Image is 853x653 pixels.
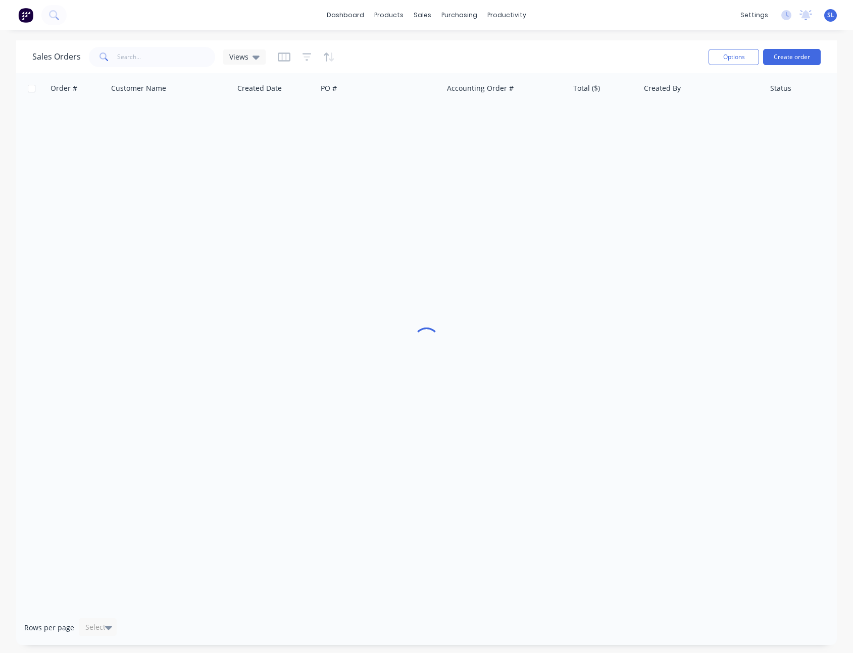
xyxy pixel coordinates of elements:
[482,8,531,23] div: productivity
[573,83,600,93] div: Total ($)
[111,83,166,93] div: Customer Name
[369,8,409,23] div: products
[322,8,369,23] a: dashboard
[24,623,74,633] span: Rows per page
[447,83,514,93] div: Accounting Order #
[770,83,791,93] div: Status
[321,83,337,93] div: PO #
[117,47,216,67] input: Search...
[85,622,112,632] div: Select...
[827,11,834,20] span: SL
[644,83,681,93] div: Created By
[237,83,282,93] div: Created Date
[763,49,821,65] button: Create order
[32,52,81,62] h1: Sales Orders
[436,8,482,23] div: purchasing
[409,8,436,23] div: sales
[51,83,77,93] div: Order #
[735,8,773,23] div: settings
[229,51,248,62] span: Views
[709,49,759,65] button: Options
[18,8,33,23] img: Factory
